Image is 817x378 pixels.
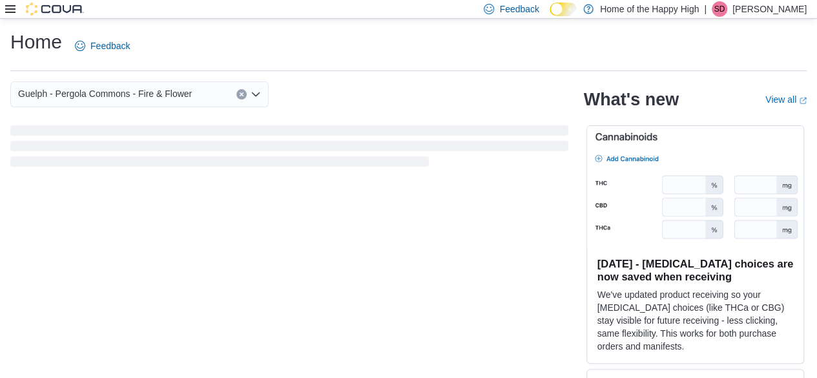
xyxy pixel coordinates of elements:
p: Home of the Happy High [600,1,699,17]
span: Loading [10,128,568,169]
span: Feedback [90,39,130,52]
span: Guelph - Pergola Commons - Fire & Flower [18,86,192,101]
a: View allExternal link [765,94,807,105]
a: Feedback [70,33,135,59]
p: We've updated product receiving so your [MEDICAL_DATA] choices (like THCa or CBG) stay visible fo... [597,288,793,353]
span: Feedback [499,3,539,16]
p: [PERSON_NAME] [732,1,807,17]
h3: [DATE] - [MEDICAL_DATA] choices are now saved when receiving [597,257,793,283]
svg: External link [799,97,807,105]
span: SD [714,1,725,17]
button: Clear input [236,89,247,100]
p: | [704,1,707,17]
h1: Home [10,29,62,55]
button: Open list of options [251,89,261,100]
div: Sarah Dunlop [712,1,727,17]
input: Dark Mode [550,3,577,16]
img: Cova [26,3,84,16]
h2: What's new [584,89,679,110]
